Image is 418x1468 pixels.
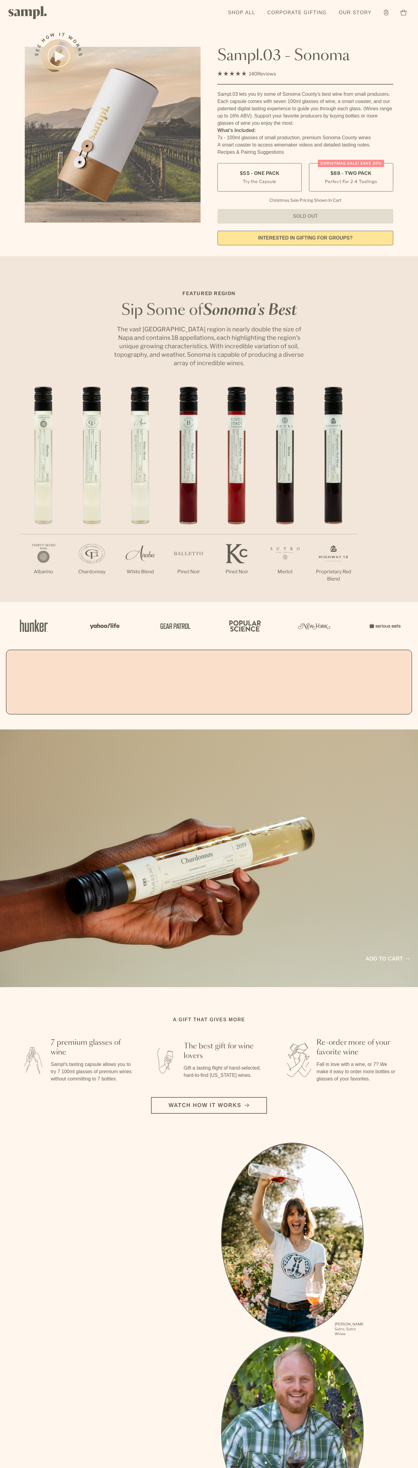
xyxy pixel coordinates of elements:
[217,91,393,127] div: Sampl.03 lets you try some of Sonoma County's best wine from small producers. Each capsule comes ...
[336,6,375,19] a: Our Story
[116,568,164,575] p: White Blend
[249,71,257,77] span: 140
[266,198,344,203] li: Christmas Sale Pricing Shown In Cart
[309,568,358,583] p: Proprietary Red Blend
[51,1038,133,1057] h3: 7 premium glasses of wine
[51,1061,133,1083] p: Sampl's tasting capsule allows you to try 7 100ml glasses of premium wines without committing to ...
[213,568,261,575] p: Pinot Noir
[112,303,306,318] h2: Sip Some of
[264,6,330,19] a: Corporate Gifting
[164,568,213,575] p: Pinot Noir
[365,955,410,963] a: Add to cart
[226,613,262,639] img: Artboard_4_28b4d326-c26e-48f9-9c80-911f17d6414e_x450.png
[173,1016,245,1023] h2: A gift that gives more
[68,568,116,575] p: Chardonnay
[203,303,297,318] em: Sonoma's Best
[112,325,306,367] p: The vast [GEOGRAPHIC_DATA] region is nearly double the size of Napa and contains 18 appellations,...
[217,128,256,133] strong: What’s Included:
[296,613,332,639] img: Artboard_3_0b291449-6e8c-4d07-b2c2-3f3601a19cd1_x450.png
[86,613,122,639] img: Artboard_6_04f9a106-072f-468a-bdd7-f11783b05722_x450.png
[243,178,276,185] small: Try the Capsule
[225,6,258,19] a: Shop All
[16,613,52,639] img: Artboard_1_c8cd28af-0030-4af1-819c-248e302c7f06_x450.png
[330,170,372,177] span: $88 - Two Pack
[19,568,68,575] p: Albarino
[317,1061,399,1083] p: Fall in love with a wine, or 7? We make it easy to order more bottles or glasses of your favorites.
[261,568,309,575] p: Merlot
[217,231,393,245] a: interested in gifting for groups?
[366,613,402,639] img: Artboard_7_5b34974b-f019-449e-91fb-745f8d0877ee_x450.png
[8,6,47,19] img: Sampl logo
[42,39,76,73] button: See how it works
[240,170,280,177] span: $55 - One Pack
[217,134,393,141] li: 7x - 100ml glasses of small production, premium Sonoma County wines
[217,141,393,149] li: A smart coaster to access winemaker videos and detailed tasting notes.
[112,290,306,297] p: Featured Region
[335,1322,364,1336] p: [PERSON_NAME] Sutro, Sutro Wines
[156,613,192,639] img: Artboard_5_7fdae55a-36fd-43f7-8bfd-f74a06a2878e_x450.png
[318,160,384,167] div: Christmas SALE! Save 20%
[217,209,393,224] button: Sold Out
[151,1097,267,1114] button: Watch how it works
[217,70,276,78] div: 140Reviews
[317,1038,399,1057] h3: Re-order more of your favorite wine
[217,149,393,156] li: Recipes & Pairing Suggestions
[325,178,377,185] small: Perfect For 2-4 Tastings
[217,47,393,65] h1: Sampl.03 - Sonoma
[25,47,201,223] img: Sampl.03 - Sonoma
[184,1064,266,1079] p: Gift a tasting flight of hand-selected, hard-to-find [US_STATE] wines.
[257,71,276,77] span: Reviews
[184,1041,266,1061] h3: The best gift for wine lovers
